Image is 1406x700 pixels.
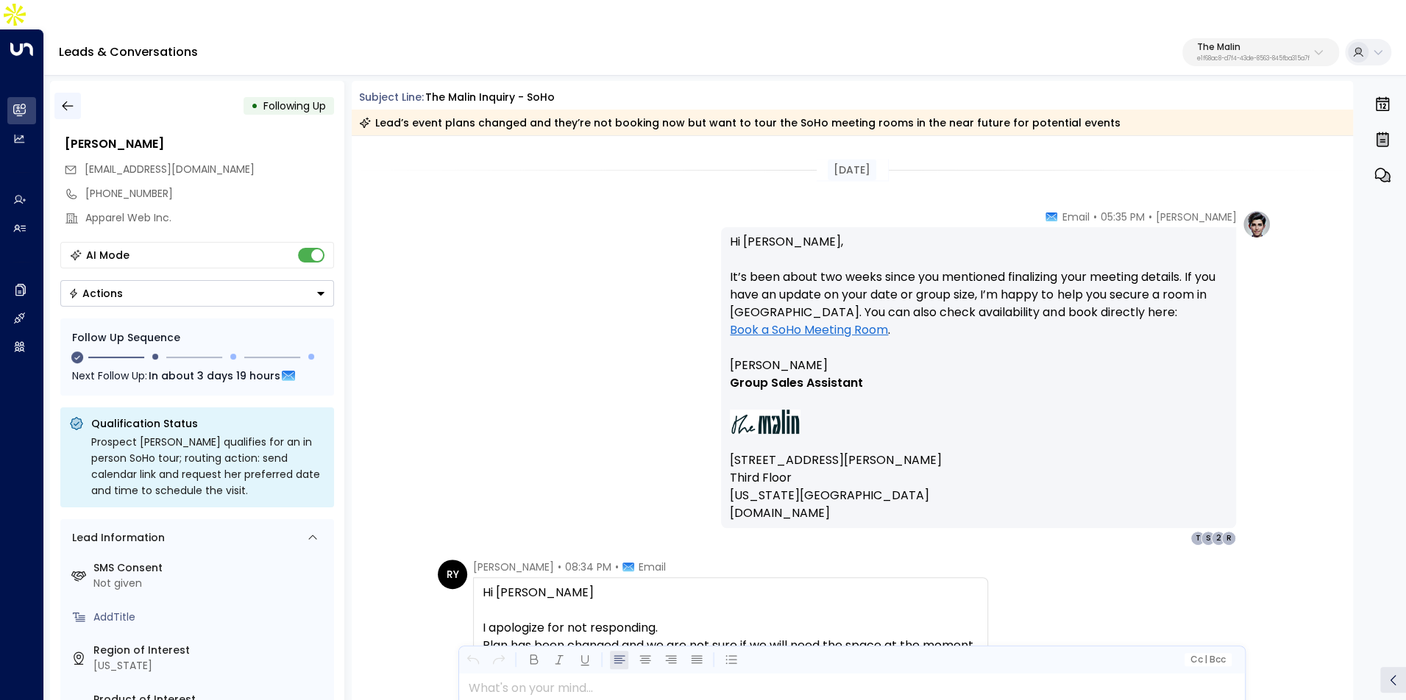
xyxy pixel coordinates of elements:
a: [DOMAIN_NAME] [730,504,830,522]
img: profile-logo.png [1242,210,1271,239]
div: Lead Information [67,530,165,546]
span: [STREET_ADDRESS][PERSON_NAME] [730,451,942,469]
span: [PERSON_NAME] [1155,210,1236,224]
button: Cc|Bcc [1185,653,1232,667]
span: In about 3 days 19 hours [149,368,280,384]
span: Subject Line: [359,90,424,104]
span: • [615,560,619,574]
div: Not given [93,576,328,591]
span: • [558,560,561,574]
div: [US_STATE] [93,658,328,674]
span: [US_STATE][GEOGRAPHIC_DATA] [730,487,929,504]
span: Cc Bcc [1190,654,1226,665]
p: Qualification Status [91,416,325,431]
div: AI Mode [86,248,129,262]
div: S [1201,531,1215,546]
div: 2 [1211,531,1226,546]
div: Next Follow Up: [72,368,322,384]
button: Actions [60,280,334,307]
p: Hi [PERSON_NAME], It’s been about two weeks since you mentioned finalizing your meeting details. ... [730,233,1227,357]
a: Leads & Conversations [59,43,198,60]
label: SMS Consent [93,560,328,576]
div: RY [438,560,467,589]
div: I apologize for not responding. [483,619,979,637]
button: The Maline1f68ac8-d7f4-43de-8563-845fba315a7f [1182,38,1339,66]
p: The Malin [1197,43,1310,51]
div: [PHONE_NUMBER] [85,186,334,201]
span: Email [1062,210,1089,224]
div: Button group with a nested menu [60,280,334,307]
span: [PERSON_NAME] [473,560,554,574]
div: Plan has been changed and we are not sure if we will need the space at the moment. [483,637,979,654]
div: AddTitle [93,610,328,625]
span: • [1148,210,1151,224]
div: Apparel Web Inc. [85,210,334,226]
span: 05:35 PM [1100,210,1144,224]
div: Prospect [PERSON_NAME] qualifies for an in person SoHo tour; routing action: send calendar link a... [91,434,325,499]
div: Actions [68,287,123,300]
div: Lead’s event plans changed and they’re not booking now but want to tour the SoHo meeting rooms in... [359,115,1121,130]
span: • [1093,210,1096,224]
p: e1f68ac8-d7f4-43de-8563-845fba315a7f [1197,56,1310,62]
button: Undo [464,651,482,669]
div: The Malin Inquiry - SoHo [425,90,555,105]
span: rina@apparel-web.com [85,162,255,177]
span: Third Floor [730,469,792,487]
a: Book a SoHo Meeting Room [730,321,888,339]
strong: Group Sales Assistant [730,374,863,391]
div: Follow Up Sequence [72,330,322,346]
span: Following Up [263,99,326,113]
div: [PERSON_NAME] [65,135,334,153]
span: [EMAIL_ADDRESS][DOMAIN_NAME] [85,162,255,176]
span: [PERSON_NAME] [730,357,828,374]
label: Region of Interest [93,643,328,658]
button: Redo [489,651,508,669]
div: [DATE] [828,159,876,180]
span: 08:34 PM [565,560,611,574]
div: • [251,93,258,119]
span: | [1204,654,1207,665]
div: R [1221,531,1236,546]
span: Email [639,560,666,574]
div: T [1190,531,1205,546]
